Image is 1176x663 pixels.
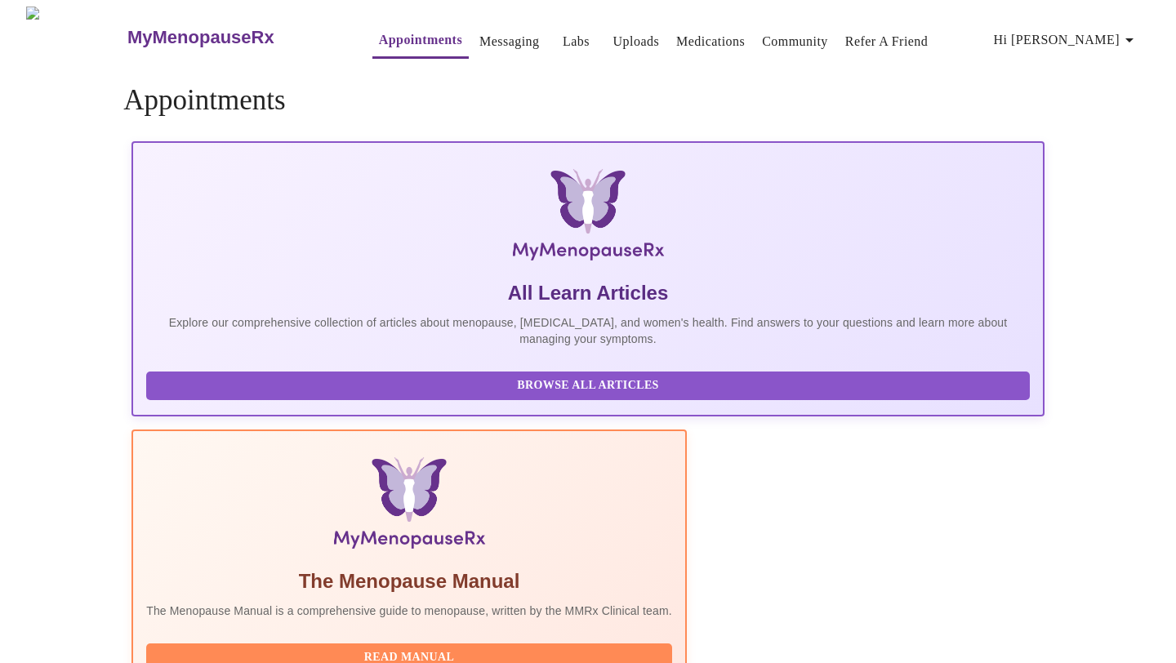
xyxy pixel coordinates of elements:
button: Labs [550,25,603,58]
button: Uploads [607,25,666,58]
button: Medications [670,25,751,58]
a: Appointments [379,29,462,51]
button: Messaging [473,25,546,58]
button: Browse All Articles [146,372,1030,400]
img: MyMenopauseRx Logo [26,7,125,68]
a: MyMenopauseRx [125,9,339,66]
h5: The Menopause Manual [146,568,672,594]
a: Medications [676,30,745,53]
p: Explore our comprehensive collection of articles about menopause, [MEDICAL_DATA], and women's hea... [146,314,1030,347]
button: Refer a Friend [839,25,935,58]
a: Community [762,30,828,53]
a: Browse All Articles [146,377,1034,391]
p: The Menopause Manual is a comprehensive guide to menopause, written by the MMRx Clinical team. [146,603,672,619]
img: MyMenopauseRx Logo [283,169,893,267]
a: Labs [563,30,590,53]
span: Hi [PERSON_NAME] [994,29,1139,51]
button: Community [755,25,835,58]
a: Read Manual [146,649,676,663]
h5: All Learn Articles [146,280,1030,306]
h3: MyMenopauseRx [127,27,274,48]
a: Refer a Friend [845,30,929,53]
button: Hi [PERSON_NAME] [987,24,1146,56]
a: Messaging [479,30,539,53]
a: Uploads [613,30,660,53]
img: Menopause Manual [229,457,588,555]
span: Browse All Articles [163,376,1013,396]
h4: Appointments [123,84,1053,117]
button: Appointments [372,24,469,59]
